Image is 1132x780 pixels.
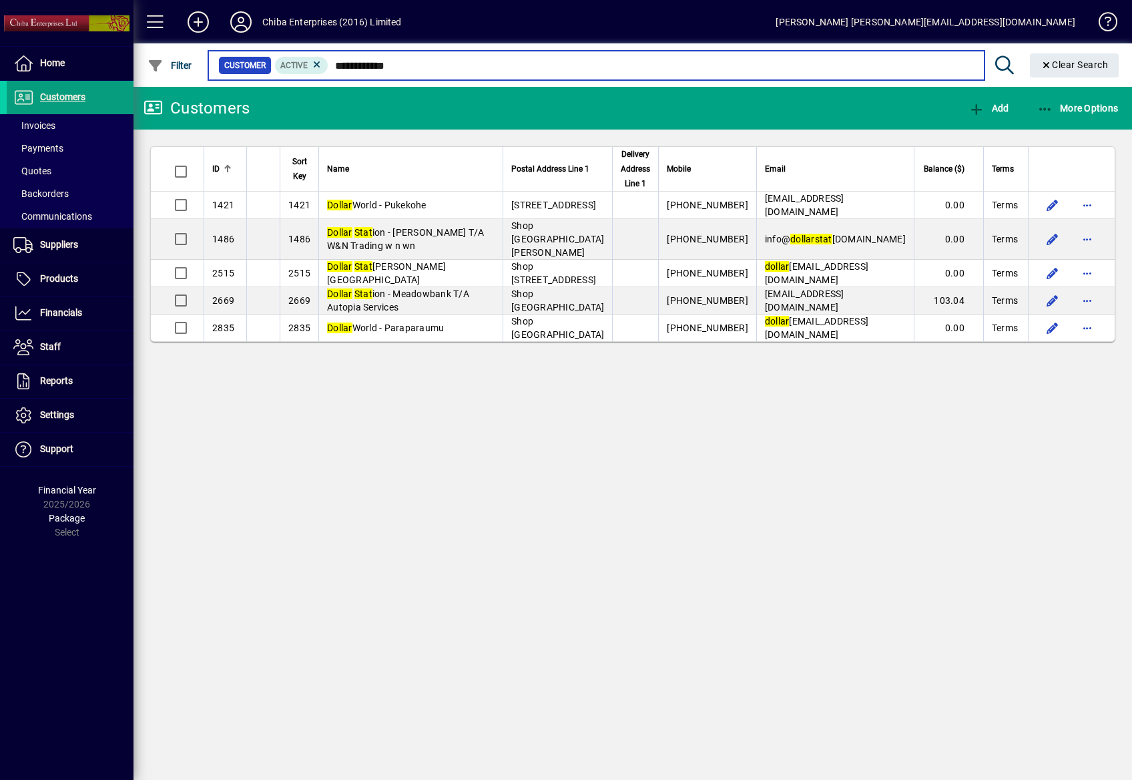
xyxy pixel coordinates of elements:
td: 0.00 [914,315,983,341]
em: Dollar [327,288,352,299]
span: [PHONE_NUMBER] [667,295,748,306]
span: World - Paraparaumu [327,323,444,333]
button: Edit [1042,228,1063,250]
span: [EMAIL_ADDRESS][DOMAIN_NAME] [765,288,844,313]
div: Customers [144,97,250,119]
span: Balance ($) [924,162,964,176]
span: [PHONE_NUMBER] [667,234,748,244]
em: dollar [765,261,790,272]
span: Terms [992,266,1018,280]
td: 0.00 [914,192,983,219]
button: More options [1077,194,1098,216]
span: Products [40,273,78,284]
span: Terms [992,198,1018,212]
span: info@ [DOMAIN_NAME] [765,234,906,244]
a: Backorders [7,182,133,205]
button: Edit [1042,262,1063,284]
span: Shop [GEOGRAPHIC_DATA] [511,316,604,340]
span: 1421 [212,200,234,210]
span: 2515 [212,268,234,278]
span: [EMAIL_ADDRESS][DOMAIN_NAME] [765,193,844,217]
a: Support [7,433,133,466]
span: Terms [992,321,1018,335]
span: [STREET_ADDRESS] [511,200,596,210]
span: Customers [40,91,85,102]
a: Settings [7,399,133,432]
a: Communications [7,205,133,228]
span: [PHONE_NUMBER] [667,323,748,333]
span: Name [327,162,349,176]
a: Knowledge Base [1089,3,1115,46]
td: 103.04 [914,287,983,315]
button: Clear [1030,53,1119,77]
span: Active [280,61,308,70]
td: 0.00 [914,260,983,287]
span: Invoices [13,120,55,131]
a: Home [7,47,133,80]
a: Invoices [7,114,133,137]
span: [PHONE_NUMBER] [667,268,748,278]
span: Quotes [13,166,51,176]
span: Payments [13,143,63,154]
a: Suppliers [7,228,133,262]
button: Add [177,10,220,34]
button: Edit [1042,317,1063,339]
span: 2835 [212,323,234,333]
span: [EMAIL_ADDRESS][DOMAIN_NAME] [765,261,868,285]
span: ion - Meadowbank T/A Autopia Services [327,288,469,313]
span: 1486 [288,234,310,244]
em: Stat [354,261,372,272]
div: Email [765,162,906,176]
span: 2835 [288,323,310,333]
span: Shop [STREET_ADDRESS] [511,261,596,285]
span: Suppliers [40,239,78,250]
span: World - Pukekohe [327,200,427,210]
button: Edit [1042,290,1063,311]
span: Settings [40,409,74,420]
td: 0.00 [914,219,983,260]
span: 1486 [212,234,234,244]
span: Backorders [13,188,69,199]
span: Clear Search [1041,59,1109,70]
span: ion - [PERSON_NAME] T/A W&N Trading w n wn [327,227,485,251]
span: Sort Key [288,154,310,184]
span: More Options [1037,103,1119,114]
a: Payments [7,137,133,160]
span: [PERSON_NAME][GEOGRAPHIC_DATA] [327,261,446,285]
em: Stat [354,288,372,299]
span: Home [40,57,65,68]
a: Financials [7,297,133,330]
div: [PERSON_NAME] [PERSON_NAME][EMAIL_ADDRESS][DOMAIN_NAME] [776,11,1075,33]
span: 1421 [288,200,310,210]
a: Staff [7,331,133,364]
a: Quotes [7,160,133,182]
span: Reports [40,375,73,386]
a: Reports [7,365,133,398]
span: Financials [40,307,82,318]
div: Balance ($) [922,162,976,176]
em: dollar [765,316,790,327]
div: ID [212,162,238,176]
span: Terms [992,294,1018,307]
span: Shop [GEOGRAPHIC_DATA][PERSON_NAME] [511,220,604,258]
button: More options [1077,290,1098,311]
span: Mobile [667,162,691,176]
span: Terms [992,232,1018,246]
button: Filter [144,53,196,77]
em: Dollar [327,323,352,333]
span: Staff [40,341,61,352]
mat-chip: Activation Status: Active [275,57,328,74]
div: Name [327,162,495,176]
button: Add [965,96,1012,120]
span: [PHONE_NUMBER] [667,200,748,210]
span: Communications [13,211,92,222]
span: Email [765,162,786,176]
span: Support [40,443,73,454]
button: Profile [220,10,262,34]
button: More options [1077,262,1098,284]
span: Delivery Address Line 1 [621,147,650,191]
div: Mobile [667,162,748,176]
span: Terms [992,162,1014,176]
em: Dollar [327,261,352,272]
button: More Options [1034,96,1122,120]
